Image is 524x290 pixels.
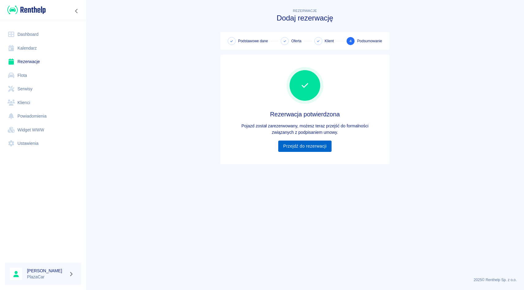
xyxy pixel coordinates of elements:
[5,28,81,41] a: Dashboard
[5,41,81,55] a: Kalendarz
[325,38,334,44] span: Klient
[27,274,66,280] p: PlazaCar
[225,111,385,118] h4: Rezerwacja potwierdzona
[238,38,268,44] span: Podstawowe dane
[220,14,389,22] h3: Dodaj rezerwację
[7,5,46,15] img: Renthelp logo
[293,9,317,13] span: Rezerwacje
[5,96,81,110] a: Klienci
[5,137,81,150] a: Ustawienia
[349,38,352,44] span: 4
[357,38,382,44] span: Podsumowanie
[72,7,81,15] button: Zwiń nawigację
[5,55,81,69] a: Rezerwacje
[278,141,331,152] a: Przejdź do rezerwacji
[225,123,385,136] p: Pojazd został zarezerwowany, możesz teraz przejść do formalności związanych z podpisaniem umowy.
[5,109,81,123] a: Powiadomienia
[5,69,81,82] a: Flota
[5,123,81,137] a: Widget WWW
[291,38,301,44] span: Oferta
[27,268,66,274] h6: [PERSON_NAME]
[5,5,46,15] a: Renthelp logo
[93,277,517,283] p: 2025 © Renthelp Sp. z o.o.
[5,82,81,96] a: Serwisy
